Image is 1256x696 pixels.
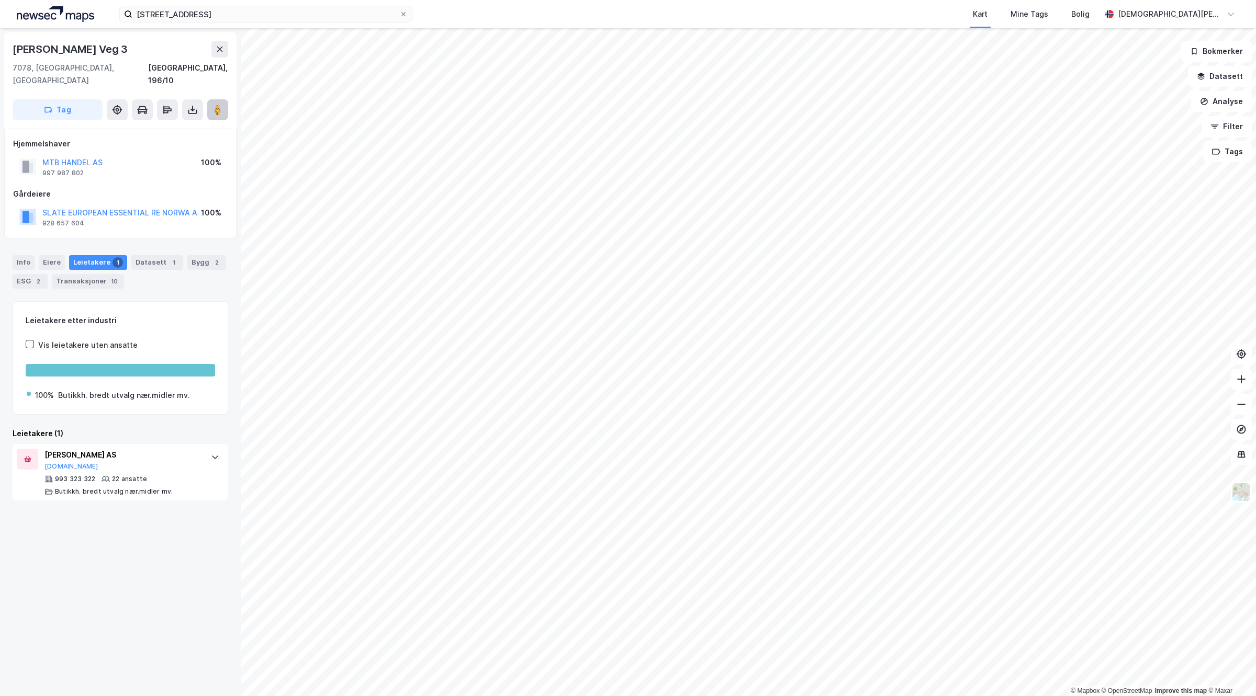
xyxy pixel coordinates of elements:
[187,255,226,270] div: Bygg
[42,219,84,227] div: 928 657 604
[109,276,120,287] div: 10
[44,449,200,461] div: [PERSON_NAME] AS
[211,257,222,268] div: 2
[52,274,124,289] div: Transaksjoner
[1203,141,1252,162] button: Tags
[13,274,48,289] div: ESG
[1155,687,1207,694] a: Improve this map
[13,427,228,440] div: Leietakere (1)
[13,41,130,58] div: [PERSON_NAME] Veg 3
[1181,41,1252,62] button: Bokmerker
[1191,91,1252,112] button: Analyse
[132,6,399,22] input: Søk på adresse, matrikkel, gårdeiere, leietakere eller personer
[1202,116,1252,137] button: Filter
[42,169,84,177] div: 997 987 802
[44,462,98,471] button: [DOMAIN_NAME]
[1188,66,1252,87] button: Datasett
[55,475,95,483] div: 993 323 322
[13,255,35,270] div: Info
[201,207,221,219] div: 100%
[1231,482,1251,502] img: Z
[33,276,43,287] div: 2
[201,156,221,169] div: 100%
[39,255,65,270] div: Eiere
[26,314,215,327] div: Leietakere etter industri
[17,6,94,22] img: logo.a4113a55bc3d86da70a041830d287a7e.svg
[58,389,190,402] div: Butikkh. bredt utvalg nær.midler mv.
[55,487,173,496] div: Butikkh. bredt utvalg nær.midler mv.
[1071,687,1100,694] a: Mapbox
[69,255,127,270] div: Leietakere
[169,257,179,268] div: 1
[1102,687,1152,694] a: OpenStreetMap
[13,138,228,150] div: Hjemmelshaver
[131,255,183,270] div: Datasett
[113,257,123,268] div: 1
[38,339,138,351] div: Vis leietakere uten ansatte
[13,99,103,120] button: Tag
[1118,8,1223,20] div: [DEMOGRAPHIC_DATA][PERSON_NAME]
[112,475,147,483] div: 22 ansatte
[13,188,228,200] div: Gårdeiere
[1071,8,1090,20] div: Bolig
[13,62,148,87] div: 7078, [GEOGRAPHIC_DATA], [GEOGRAPHIC_DATA]
[148,62,228,87] div: [GEOGRAPHIC_DATA], 196/10
[973,8,988,20] div: Kart
[1011,8,1048,20] div: Mine Tags
[1204,646,1256,696] iframe: Chat Widget
[35,389,54,402] div: 100%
